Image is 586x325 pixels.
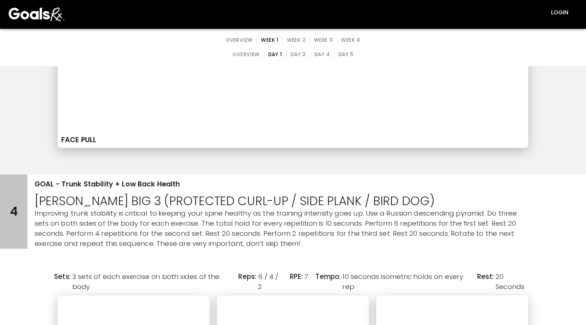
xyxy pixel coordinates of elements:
[264,50,287,59] button: Day 1
[54,272,71,292] p: Sets :
[334,50,358,59] button: Day 5
[315,272,341,292] p: Tempo :
[342,272,470,292] p: 10 seconds isometric holds on every rep
[35,180,60,189] h4: GOAL -
[283,36,310,45] button: Week 2
[62,180,180,189] h4: Trunk Stability + Low Back Health
[477,272,494,292] p: Rest :
[310,50,334,59] button: Day 4
[35,194,523,208] h2: [PERSON_NAME] BIG 3 (PROTECTED CURL-UP / SIDE PLANK / BIRD DOG)
[304,272,308,292] p: 7
[10,204,18,219] h2: 4
[310,36,337,45] button: Week 3
[257,36,283,45] button: Week 1
[496,272,532,292] p: 20 Seconds
[35,208,523,249] p: Improving trunk stability is critical to keeping your spine healthy as the training intensity goe...
[238,272,256,292] p: Reps :
[337,36,364,45] button: Week 4
[72,272,231,292] p: 3 sets of each exercise on both sides of the body
[61,136,525,144] h4: FACE PULL
[228,50,264,59] button: overview
[258,272,282,292] p: 6 / 4 / 2
[290,272,303,292] p: RPE :
[286,50,310,59] button: Day 2
[222,36,257,45] button: overview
